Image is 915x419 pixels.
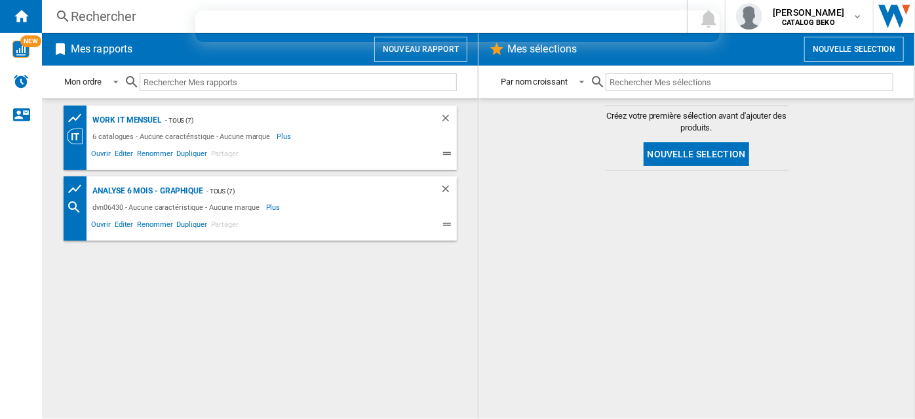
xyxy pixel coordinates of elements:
[140,73,457,91] input: Rechercher Mes rapports
[266,199,282,215] span: Plus
[90,183,203,199] div: Analyse 6 mois - Graphique
[90,199,266,215] div: dvn06430 - Aucune caractéristique - Aucune marque
[736,3,762,30] img: profile.jpg
[135,148,174,163] span: Renommer
[782,18,835,27] b: CATALOG BEKO
[90,129,277,144] div: 6 catalogues - Aucune caractéristique - Aucune marque
[20,35,41,47] span: NEW
[68,37,135,62] h2: Mes rapports
[175,148,209,163] span: Dupliquer
[67,110,90,127] div: Tableau des prix des produits
[209,148,241,163] span: Partager
[440,112,457,129] div: Supprimer
[804,37,904,62] button: Nouvelle selection
[113,218,135,234] span: Editer
[374,37,467,62] button: Nouveau rapport
[71,7,653,26] div: Rechercher
[505,37,579,62] h2: Mes sélections
[605,110,788,134] span: Créez votre première sélection avant d'ajouter des produits.
[90,112,163,129] div: Work It mensuel
[90,148,113,163] span: Ouvrir
[135,218,174,234] span: Renommer
[195,10,720,42] iframe: Intercom live chat bannière
[67,129,90,144] div: Vision Catégorie
[162,112,413,129] div: - TOUS (7)
[606,73,893,91] input: Rechercher Mes sélections
[67,181,90,197] div: Graphe des prix et nb. offres par distributeur
[13,73,29,89] img: alerts-logo.svg
[203,183,414,199] div: - TOUS (7)
[440,183,457,199] div: Supprimer
[501,77,568,87] div: Par nom croissant
[175,218,209,234] span: Dupliquer
[113,148,135,163] span: Editer
[644,142,750,166] button: Nouvelle selection
[773,6,844,19] span: [PERSON_NAME]
[209,218,241,234] span: Partager
[277,129,293,144] span: Plus
[12,41,29,58] img: wise-card.svg
[65,77,102,87] div: Mon ordre
[67,199,90,215] div: Recherche
[90,218,113,234] span: Ouvrir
